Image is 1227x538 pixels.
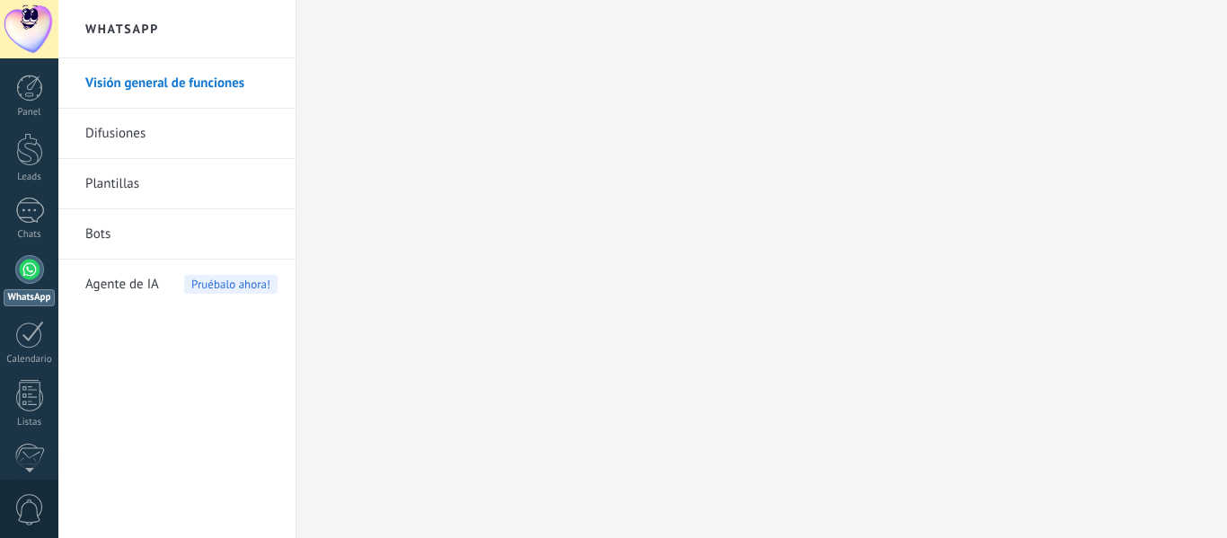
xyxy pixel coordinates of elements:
div: Leads [4,172,56,183]
div: Chats [4,229,56,241]
span: Agente de IA [85,260,159,310]
div: Panel [4,107,56,119]
li: Bots [58,209,296,260]
li: Agente de IA [58,260,296,309]
div: Listas [4,417,56,428]
a: Plantillas [85,159,278,209]
li: Plantillas [58,159,296,209]
div: WhatsApp [4,289,55,306]
a: Difusiones [85,109,278,159]
a: Visión general de funciones [85,58,278,109]
a: Bots [85,209,278,260]
li: Difusiones [58,109,296,159]
div: Calendario [4,354,56,366]
a: Agente de IAPruébalo ahora! [85,260,278,310]
span: Pruébalo ahora! [184,275,278,294]
li: Visión general de funciones [58,58,296,109]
